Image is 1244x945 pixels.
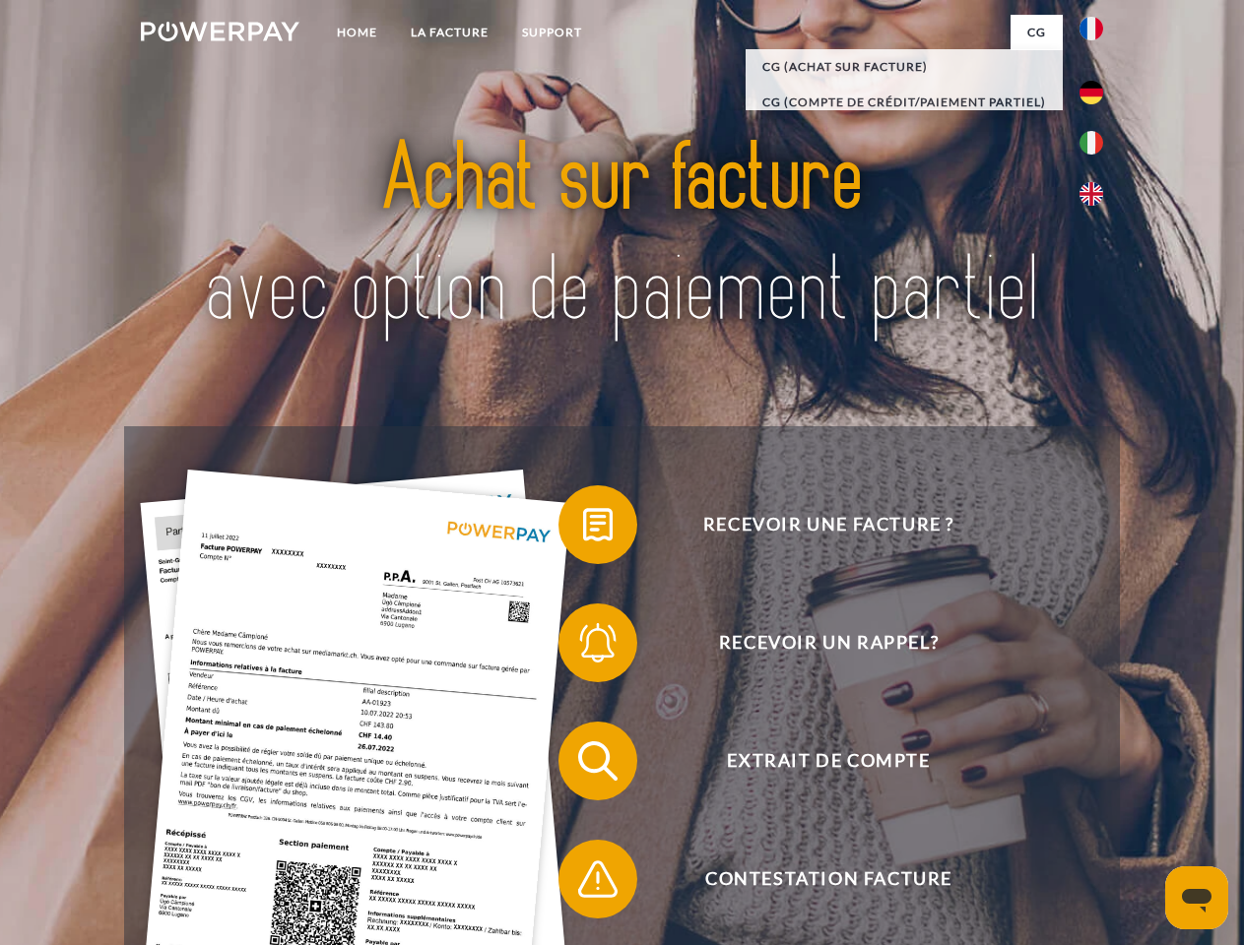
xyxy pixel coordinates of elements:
[394,15,505,50] a: LA FACTURE
[1165,866,1228,929] iframe: Button to launch messaging window
[505,15,599,50] a: Support
[1011,15,1063,50] a: CG
[558,722,1071,800] button: Extrait de compte
[573,736,622,786] img: qb_search.svg
[1080,131,1103,155] img: it
[573,500,622,549] img: qb_bill.svg
[558,485,1071,564] button: Recevoir une facture ?
[587,603,1070,682] span: Recevoir un rappel?
[746,85,1063,120] a: CG (Compte de crédit/paiement partiel)
[558,603,1071,682] button: Recevoir un rappel?
[587,722,1070,800] span: Extrait de compte
[573,854,622,904] img: qb_warning.svg
[587,485,1070,564] span: Recevoir une facture ?
[746,49,1063,85] a: CG (achat sur facture)
[573,618,622,667] img: qb_bell.svg
[587,840,1070,918] span: Contestation Facture
[1080,17,1103,40] img: fr
[1080,182,1103,206] img: en
[141,22,299,41] img: logo-powerpay-white.svg
[320,15,394,50] a: Home
[1080,81,1103,104] img: de
[188,94,1056,377] img: title-powerpay_fr.svg
[558,840,1071,918] button: Contestation Facture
